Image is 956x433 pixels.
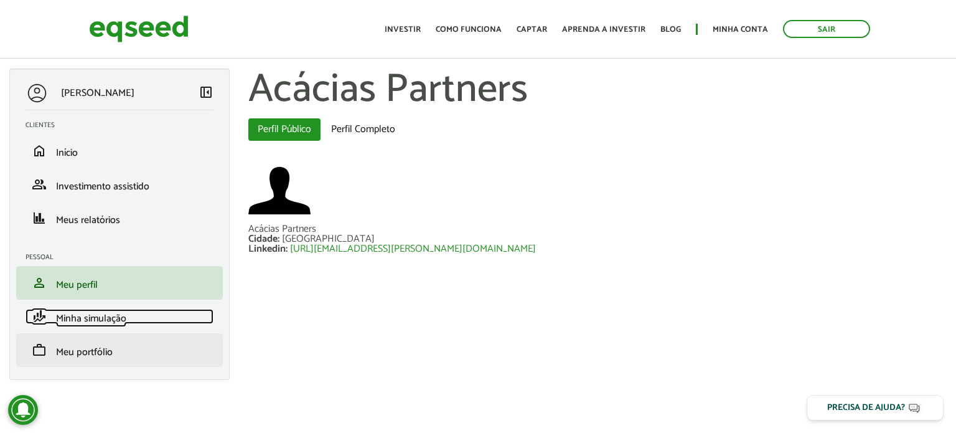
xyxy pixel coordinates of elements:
[26,309,213,324] a: finance_modeMinha simulação
[713,26,768,34] a: Minha conta
[56,212,120,229] span: Meus relatórios
[248,244,290,254] div: Linkedin
[436,26,502,34] a: Como funciona
[322,118,405,141] a: Perfil Completo
[32,309,47,324] span: finance_mode
[248,234,282,244] div: Cidade
[248,224,947,234] div: Acácias Partners
[16,300,223,333] li: Minha simulação
[26,343,213,358] a: workMeu portfólio
[290,244,536,254] a: [URL][EMAIL_ADDRESS][PERSON_NAME][DOMAIN_NAME]
[517,26,547,34] a: Captar
[32,275,47,290] span: person
[26,254,223,261] h2: Pessoal
[32,211,47,226] span: finance
[16,168,223,201] li: Investimento assistido
[286,240,288,257] span: :
[26,211,213,226] a: financeMeus relatórios
[783,20,870,38] a: Sair
[56,178,149,195] span: Investimento assistido
[56,344,113,361] span: Meu portfólio
[32,343,47,358] span: work
[26,275,213,290] a: personMeu perfil
[32,143,47,158] span: home
[562,26,645,34] a: Aprenda a investir
[16,134,223,168] li: Início
[56,145,78,161] span: Início
[16,201,223,235] li: Meus relatórios
[26,143,213,158] a: homeInício
[56,310,126,327] span: Minha simulação
[199,85,213,100] span: left_panel_close
[32,177,47,192] span: group
[248,159,311,222] img: Foto de Acácias Partners
[16,333,223,367] li: Meu portfólio
[282,234,375,244] div: [GEOGRAPHIC_DATA]
[248,118,321,141] a: Perfil Público
[278,231,279,247] span: :
[385,26,421,34] a: Investir
[56,277,98,293] span: Meu perfil
[248,159,311,222] a: Ver perfil do usuário.
[26,121,223,129] h2: Clientes
[26,177,213,192] a: groupInvestimento assistido
[61,87,134,99] p: [PERSON_NAME]
[248,69,947,112] h1: Acácias Partners
[16,266,223,300] li: Meu perfil
[660,26,681,34] a: Blog
[89,12,189,45] img: EqSeed
[199,85,213,102] a: Colapsar menu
